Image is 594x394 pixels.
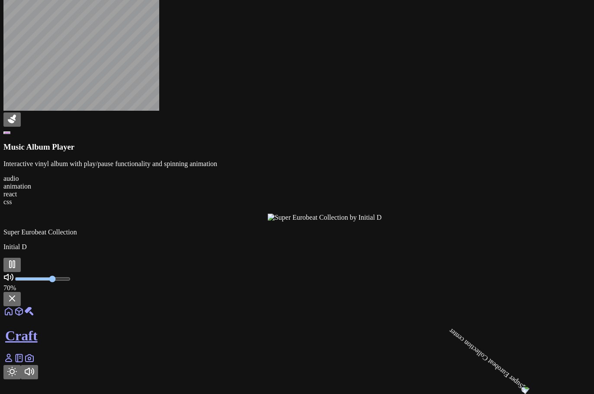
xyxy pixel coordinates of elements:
[5,328,591,344] h1: Craft
[3,175,591,183] div: audio
[3,284,591,292] div: 70 %
[3,198,591,206] div: css
[3,365,21,379] button: Toggle Theme
[3,160,591,168] p: Interactive vinyl album with play/pause functionality and spinning animation
[3,243,591,251] p: Initial D
[3,142,591,152] h3: Music Album Player
[3,183,591,190] div: animation
[3,190,591,198] div: react
[268,214,382,221] img: Super Eurobeat Collection by Initial D
[21,365,38,379] button: Toggle Audio
[3,228,591,236] p: Super Eurobeat Collection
